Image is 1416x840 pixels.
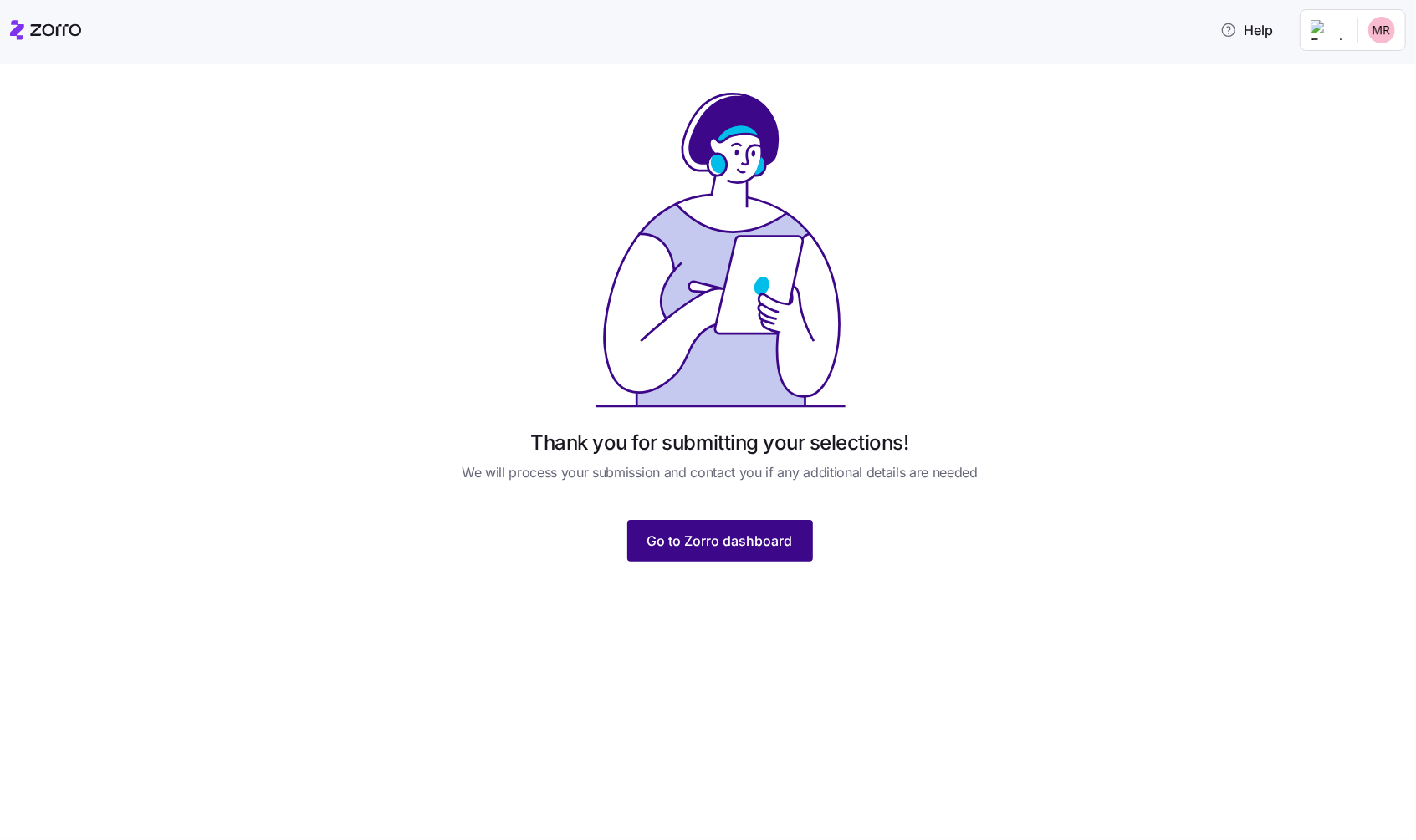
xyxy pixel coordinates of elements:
[1220,20,1273,40] span: Help
[1368,17,1395,43] img: 006421a36742be2ce30e0ec1657174d9
[1207,13,1286,47] button: Help
[647,531,793,551] span: Go to Zorro dashboard
[627,520,813,562] button: Go to Zorro dashboard
[462,462,978,483] span: We will process your submission and contact you if any additional details are needed
[1311,20,1344,40] img: Employer logo
[530,430,908,456] h1: Thank you for submitting your selections!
